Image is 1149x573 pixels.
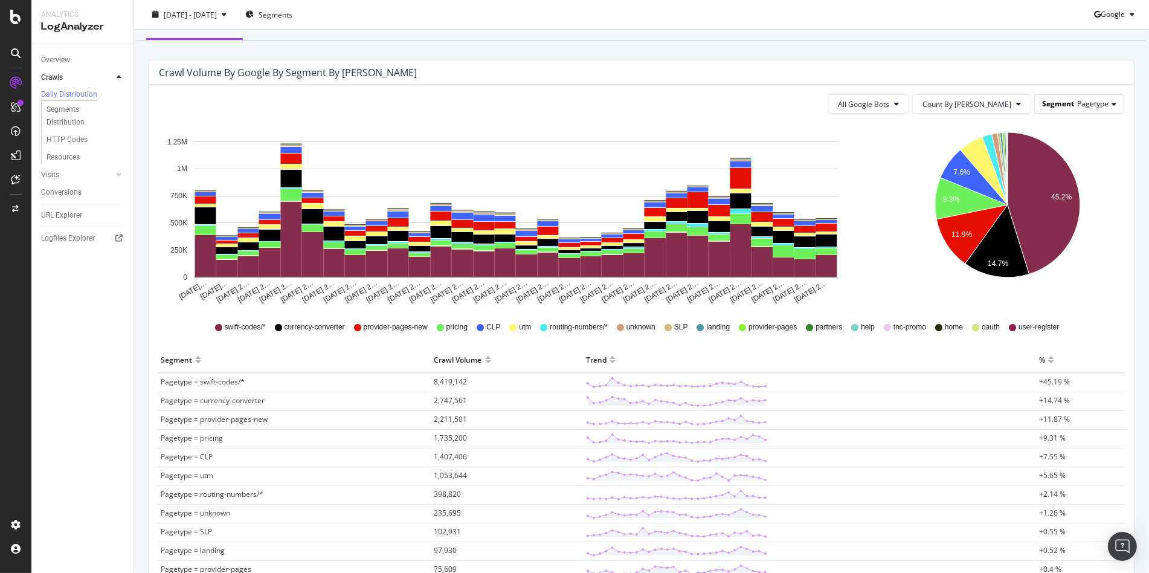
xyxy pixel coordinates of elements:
[586,350,607,369] div: Trend
[41,89,125,101] a: Daily Distribution
[177,165,187,173] text: 1M
[161,545,225,555] span: Pagetype = landing
[47,151,125,164] a: Resources
[434,470,468,481] span: 1,053,644
[170,246,187,254] text: 250K
[434,452,468,462] span: 1,407,406
[486,322,500,332] span: CLP
[1039,526,1066,537] span: +0.55 %
[1019,322,1059,332] span: user-register
[434,395,468,406] span: 2,747,561
[47,103,114,129] div: Segments Distribution
[164,9,217,19] span: [DATE] - [DATE]
[1039,350,1045,369] div: %
[41,89,97,100] div: Daily Distribution
[953,168,970,176] text: 7.6%
[167,138,187,146] text: 1.25M
[161,377,245,387] span: Pagetype = swift-codes/*
[159,123,873,305] svg: A chart.
[161,470,213,481] span: Pagetype = utm
[41,54,125,66] a: Overview
[1039,508,1066,518] span: +1.26 %
[161,414,268,424] span: Pagetype = provider-pages-new
[519,322,531,332] span: utm
[47,103,125,129] a: Segments Distribution
[144,8,235,20] button: [DATE] - [DATE]
[988,259,1008,268] text: 14.7%
[47,151,80,164] div: Resources
[161,395,265,406] span: Pagetype = currency-converter
[434,526,462,537] span: 102,931
[1108,532,1137,561] div: Open Intercom Messenger
[892,123,1122,305] svg: A chart.
[816,322,842,332] span: partners
[861,322,875,332] span: help
[1039,377,1070,387] span: +45.19 %
[285,322,345,332] span: currency-converter
[1039,414,1070,424] span: +11.87 %
[434,433,468,443] span: 1,735,200
[161,526,212,537] span: Pagetype = SLP
[674,322,688,332] span: SLP
[838,99,889,109] span: All Google Bots
[434,350,482,369] div: Crawl Volume
[434,508,462,518] span: 235,695
[161,433,223,443] span: Pagetype = pricing
[943,196,960,204] text: 9.3%
[364,322,428,332] span: provider-pages-new
[434,489,462,499] span: 398,820
[982,322,1000,332] span: oauth
[748,322,797,332] span: provider-pages
[47,134,88,146] div: HTTP Codes
[912,94,1031,114] button: Count By [PERSON_NAME]
[41,209,125,222] a: URL Explorer
[1042,99,1074,109] span: Segment
[434,377,468,387] span: 8,419,142
[945,322,963,332] span: home
[225,322,266,332] span: swift-codes/*
[550,322,607,332] span: routing-numbers/*
[1039,452,1066,462] span: +7.55 %
[1039,433,1066,443] span: +9.31 %
[1039,395,1070,406] span: +14.74 %
[893,322,926,332] span: tnc-promo
[161,452,213,462] span: Pagetype = CLP
[446,322,468,332] span: pricing
[1039,545,1066,555] span: +0.52 %
[161,489,263,499] span: Pagetype = routing-numbers/*
[434,545,457,555] span: 97,930
[626,322,655,332] span: unknown
[47,134,125,146] a: HTTP Codes
[41,20,124,34] div: LogAnalyzer
[1094,5,1139,24] button: Google
[161,508,230,518] span: Pagetype = unknown
[41,209,82,222] div: URL Explorer
[170,192,187,201] text: 750K
[828,94,909,114] button: All Google Bots
[1101,9,1125,19] span: Google
[41,71,113,84] a: Crawls
[41,186,125,199] a: Conversions
[951,231,972,239] text: 11.9%
[707,322,730,332] span: landing
[1051,193,1072,201] text: 45.2%
[41,169,113,181] a: Visits
[41,71,63,84] div: Crawls
[183,273,187,282] text: 0
[41,232,125,245] a: Logfiles Explorer
[159,66,417,79] div: Crawl Volume by google by Segment by [PERSON_NAME]
[41,54,70,66] div: Overview
[245,5,292,24] button: Segments
[1039,470,1066,481] span: +5.65 %
[161,350,192,369] div: Segment
[434,414,468,424] span: 2,211,501
[41,232,95,245] div: Logfiles Explorer
[259,9,292,19] span: Segments
[41,169,59,181] div: Visits
[1077,99,1109,109] span: Pagetype
[41,10,124,20] div: Analytics
[922,99,1011,109] span: Count By Day
[41,186,82,199] div: Conversions
[1039,489,1066,499] span: +2.14 %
